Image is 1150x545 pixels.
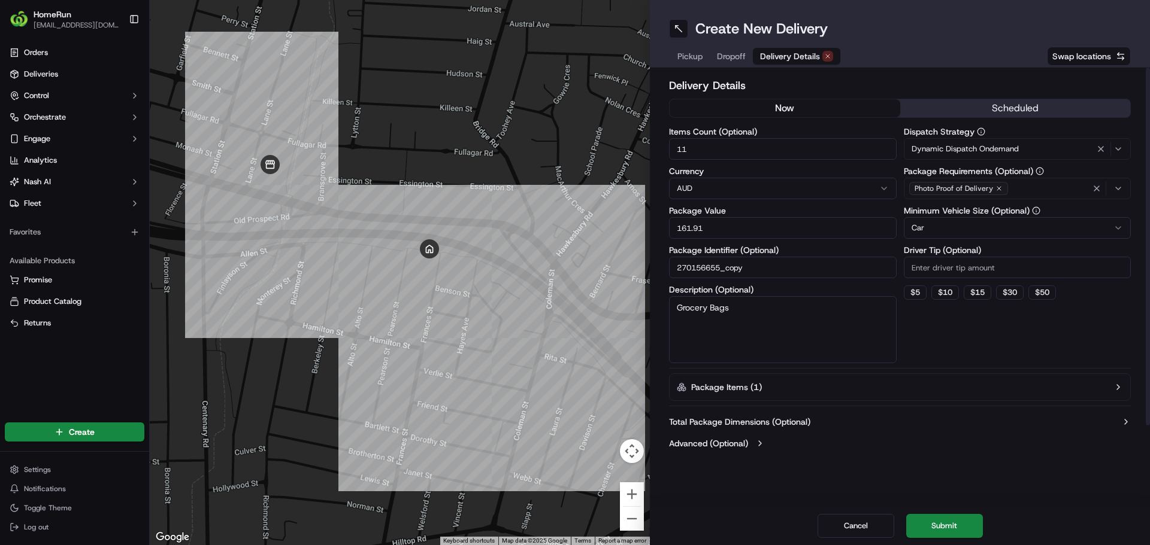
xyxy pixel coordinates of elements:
textarea: Grocery Bags [669,296,897,363]
button: now [670,99,900,117]
span: Analytics [24,155,57,166]
a: Deliveries [5,65,144,84]
button: $5 [904,285,927,300]
a: Terms (opens in new tab) [574,537,591,544]
button: Photo Proof of Delivery [904,178,1131,199]
button: Promise [5,270,144,290]
a: Open this area in Google Maps (opens a new window) [153,529,192,545]
span: Dynamic Dispatch Ondemand [912,144,1019,154]
button: Returns [5,313,144,333]
button: Control [5,86,144,105]
span: Map data ©2025 Google [502,537,567,544]
span: Toggle Theme [24,503,72,513]
button: Toggle Theme [5,500,144,516]
a: Product Catalog [10,296,140,307]
button: Advanced (Optional) [669,437,1131,449]
button: Create [5,422,144,442]
img: 1736555255976-a54dd68f-1ca7-489b-9aae-adbdc363a1c4 [12,114,34,136]
input: Enter package identifier [669,257,897,278]
span: Knowledge Base [24,173,92,185]
div: Favorites [5,223,144,242]
span: Product Catalog [24,296,81,307]
button: Start new chat [204,118,218,132]
span: Swap locations [1052,50,1111,62]
label: Currency [669,167,897,175]
button: Package Requirements (Optional) [1036,167,1044,175]
h1: Create New Delivery [695,19,828,38]
span: Pylon [119,203,145,212]
button: HomeRun [34,8,71,20]
button: [EMAIL_ADDRESS][DOMAIN_NAME] [34,20,119,30]
label: Advanced (Optional) [669,437,748,449]
span: Deliveries [24,69,58,80]
button: Cancel [818,514,894,538]
button: Map camera controls [620,439,644,463]
button: Keyboard shortcuts [443,537,495,545]
span: Pickup [677,50,703,62]
button: $50 [1028,285,1056,300]
button: Package Items (1) [669,373,1131,401]
label: Minimum Vehicle Size (Optional) [904,206,1131,215]
button: Orchestrate [5,108,144,127]
span: Settings [24,465,51,474]
p: Welcome 👋 [12,48,218,67]
a: 💻API Documentation [96,169,197,190]
button: Dynamic Dispatch Ondemand [904,138,1131,160]
button: Dispatch Strategy [977,127,985,136]
button: Zoom in [620,482,644,506]
span: Fleet [24,198,41,209]
span: Engage [24,133,50,144]
label: Items Count (Optional) [669,127,897,136]
button: Fleet [5,194,144,213]
span: Orchestrate [24,112,66,123]
span: Returns [24,318,51,328]
label: Total Package Dimensions (Optional) [669,416,810,428]
a: Powered byPylon [84,202,145,212]
button: Swap locations [1047,47,1131,66]
button: Notifications [5,480,144,497]
div: We're available if you need us! [41,126,152,136]
button: Minimum Vehicle Size (Optional) [1032,206,1040,215]
button: Total Package Dimensions (Optional) [669,416,1131,428]
input: Enter driver tip amount [904,257,1131,278]
h2: Delivery Details [669,77,1131,94]
span: Orders [24,47,48,58]
button: $15 [964,285,991,300]
label: Package Items ( 1 ) [691,381,762,393]
button: Log out [5,519,144,535]
span: Photo Proof of Delivery [915,184,993,193]
span: Notifications [24,484,66,494]
a: Report a map error [598,537,646,544]
div: Start new chat [41,114,196,126]
label: Package Requirements (Optional) [904,167,1131,175]
div: 📗 [12,175,22,184]
a: Analytics [5,151,144,170]
button: Zoom out [620,507,644,531]
img: Google [153,529,192,545]
input: Got a question? Start typing here... [31,77,216,90]
label: Description (Optional) [669,285,897,294]
button: Settings [5,461,144,478]
button: HomeRunHomeRun[EMAIL_ADDRESS][DOMAIN_NAME] [5,5,124,34]
button: Engage [5,129,144,148]
button: Submit [906,514,983,538]
button: $10 [931,285,959,300]
span: Dropoff [717,50,746,62]
a: Promise [10,275,140,285]
span: Nash AI [24,176,51,187]
button: Nash AI [5,172,144,191]
button: Product Catalog [5,292,144,311]
label: Package Identifier (Optional) [669,246,897,254]
span: Create [69,426,95,438]
span: Promise [24,275,52,285]
a: 📗Knowledge Base [7,169,96,190]
label: Driver Tip (Optional) [904,246,1131,254]
span: API Documentation [113,173,192,185]
div: Available Products [5,251,144,270]
span: Delivery Details [760,50,820,62]
img: Nash [12,12,36,36]
label: Dispatch Strategy [904,127,1131,136]
label: Package Value [669,206,897,215]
